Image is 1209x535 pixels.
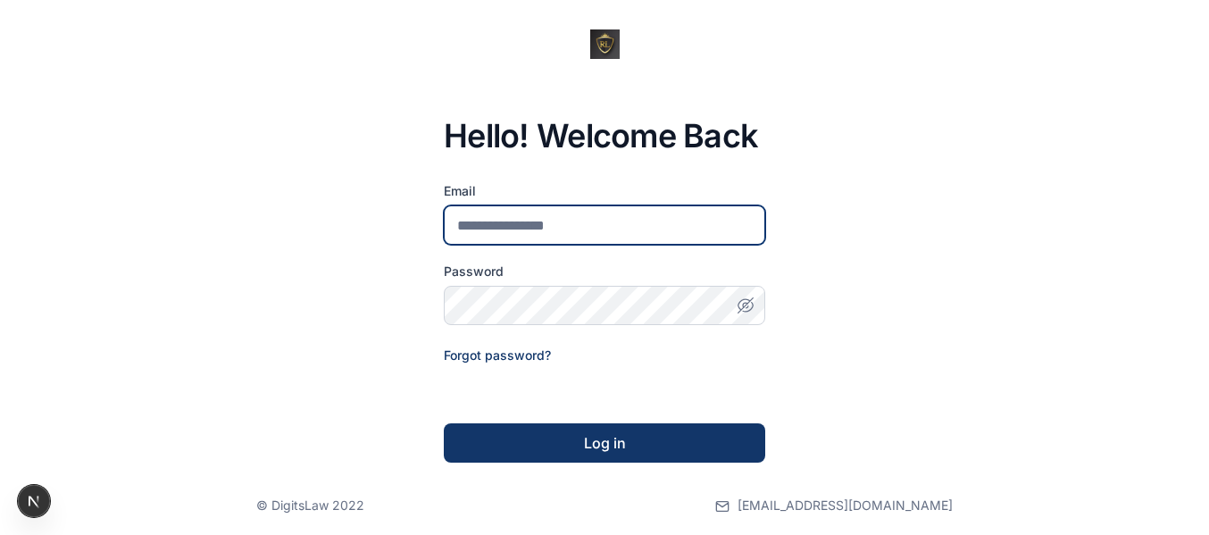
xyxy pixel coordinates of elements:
[256,497,364,514] p: © DigitsLaw 2022
[444,423,765,463] button: Log in
[444,182,765,200] label: Email
[444,118,765,154] h3: Hello! Welcome Back
[472,432,737,454] div: Log in
[444,263,765,280] label: Password
[444,347,551,363] a: Forgot password?
[738,497,953,514] span: [EMAIL_ADDRESS][DOMAIN_NAME]
[522,29,687,59] img: ROYALE CONSULTANTS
